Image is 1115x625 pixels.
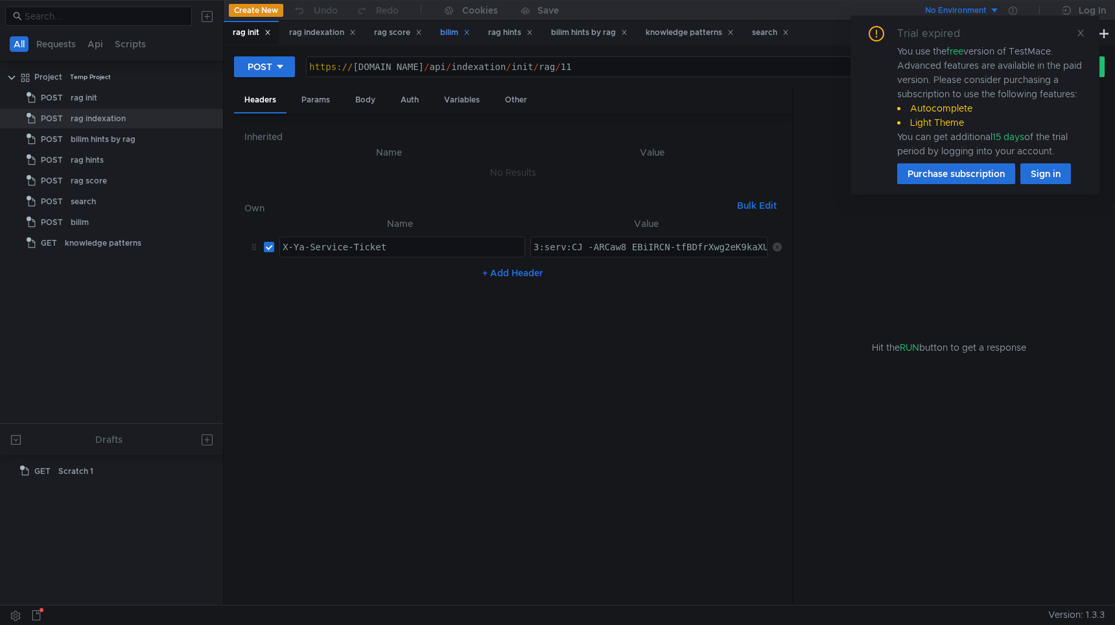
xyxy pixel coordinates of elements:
div: Redo [376,3,399,18]
button: Create New [229,4,283,17]
span: POST [41,192,63,211]
span: POST [41,88,63,108]
input: Search... [25,9,184,23]
div: Drafts [95,432,123,447]
div: Auth [390,88,429,112]
div: rag score [374,26,422,40]
div: search [71,192,96,211]
div: Log In [1079,3,1106,18]
button: Bulk Edit [732,198,782,213]
div: rag indexation [289,26,356,40]
div: Trial expired [897,26,976,41]
span: POST [41,109,63,128]
div: search [752,26,789,40]
span: POST [41,171,63,191]
div: bilim hints by rag [551,26,628,40]
div: Cookies [462,3,498,18]
div: rag indexation [71,109,126,128]
div: Params [291,88,340,112]
div: Save [537,6,559,15]
div: rag init [71,88,97,108]
button: POST [234,56,295,77]
button: Redo [347,1,408,20]
button: + Add Header [477,265,548,281]
button: Requests [32,36,80,52]
span: free [946,45,963,57]
div: Variables [434,88,490,112]
th: Name [255,145,523,160]
div: bilim hints by rag [71,130,135,149]
h6: Inherited [244,129,782,145]
span: POST [41,130,63,149]
div: rag hints [488,26,533,40]
button: Api [84,36,107,52]
span: POST [41,213,63,232]
th: Value [523,145,782,160]
button: Scripts [111,36,150,52]
div: Project [34,67,62,87]
button: Sign in [1020,163,1071,184]
div: Other [495,88,537,112]
span: GET [34,462,51,481]
button: Undo [283,1,347,20]
div: You use the version of TestMace. Advanced features are available in the paid version. Please cons... [897,44,1084,158]
div: Body [345,88,386,112]
span: RUN [900,342,919,353]
span: Version: 1.3.3 [1048,606,1105,624]
div: rag hints [71,150,104,170]
div: Undo [314,3,338,18]
div: Headers [234,88,287,113]
div: knowledge patterns [65,233,141,253]
div: Scratch 1 [58,462,93,481]
span: 15 days [992,131,1024,143]
h6: Own [244,200,732,216]
div: bilim [71,213,89,232]
th: Value [525,216,768,231]
div: rag init [233,26,271,40]
div: Temp Project [70,67,111,87]
span: Hit the button to get a response [872,340,1026,355]
th: Name [274,216,526,231]
span: POST [41,150,63,170]
span: GET [41,233,57,253]
nz-embed-empty: No Results [490,167,536,178]
div: rag score [71,171,107,191]
div: No Environment [925,5,987,17]
button: Purchase subscription [897,163,1015,184]
div: knowledge patterns [646,26,734,40]
div: bilim [440,26,470,40]
div: POST [248,60,272,74]
button: All [10,36,29,52]
li: Light Theme [897,115,1084,130]
div: You can get additional of the trial period by logging into your account. [897,130,1084,158]
li: Autocomplete [897,101,1084,115]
